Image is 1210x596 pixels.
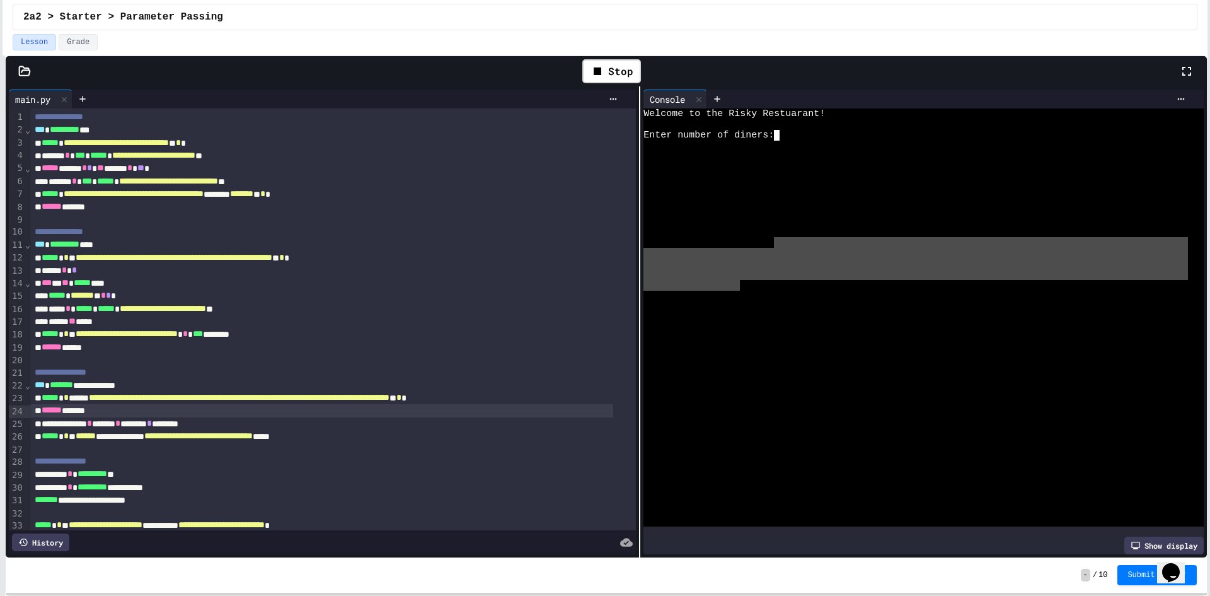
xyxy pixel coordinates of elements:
div: 27 [9,444,25,457]
div: 18 [9,329,25,341]
div: 7 [9,188,25,201]
div: 6 [9,175,25,188]
div: 3 [9,137,25,149]
div: 4 [9,149,25,162]
div: 11 [9,239,25,252]
div: Console [643,93,691,106]
span: 2a2 > Starter > Parameter Passing [23,9,223,25]
div: 26 [9,431,25,443]
div: 12 [9,252,25,264]
span: Fold line [25,163,31,173]
div: 14 [9,278,25,290]
span: Submit Answer [1127,570,1187,580]
div: Stop [582,59,641,83]
div: 17 [9,316,25,329]
span: Fold line [25,240,31,250]
span: Enter number of diners: [643,130,774,141]
div: 2 [9,124,25,136]
div: 30 [9,482,25,494]
div: 28 [9,456,25,469]
div: 15 [9,290,25,303]
div: 29 [9,469,25,482]
span: Fold line [25,125,31,135]
div: 22 [9,380,25,392]
div: 9 [9,214,25,226]
div: Console [643,90,707,108]
div: main.py [9,93,57,106]
span: Welcome to the Risky Restuarant! [643,108,825,119]
div: 13 [9,265,25,278]
div: 16 [9,303,25,316]
div: 33 [9,520,25,532]
div: 31 [9,494,25,507]
span: - [1081,569,1090,581]
div: main.py [9,90,72,108]
button: Submit Answer [1117,565,1197,585]
div: 8 [9,201,25,214]
div: 20 [9,354,25,367]
div: 32 [9,508,25,520]
span: Fold line [25,380,31,390]
div: 1 [9,111,25,124]
div: 21 [9,367,25,380]
div: Show display [1124,537,1204,554]
div: 5 [9,162,25,175]
div: 10 [9,226,25,238]
div: 24 [9,406,25,418]
div: 25 [9,418,25,431]
span: 10 [1098,570,1107,580]
span: Fold line [25,278,31,288]
button: Grade [59,34,98,50]
div: 19 [9,342,25,354]
span: / [1093,570,1097,580]
button: Lesson [13,34,56,50]
iframe: chat widget [1157,546,1197,583]
div: History [12,534,69,551]
div: 23 [9,392,25,405]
